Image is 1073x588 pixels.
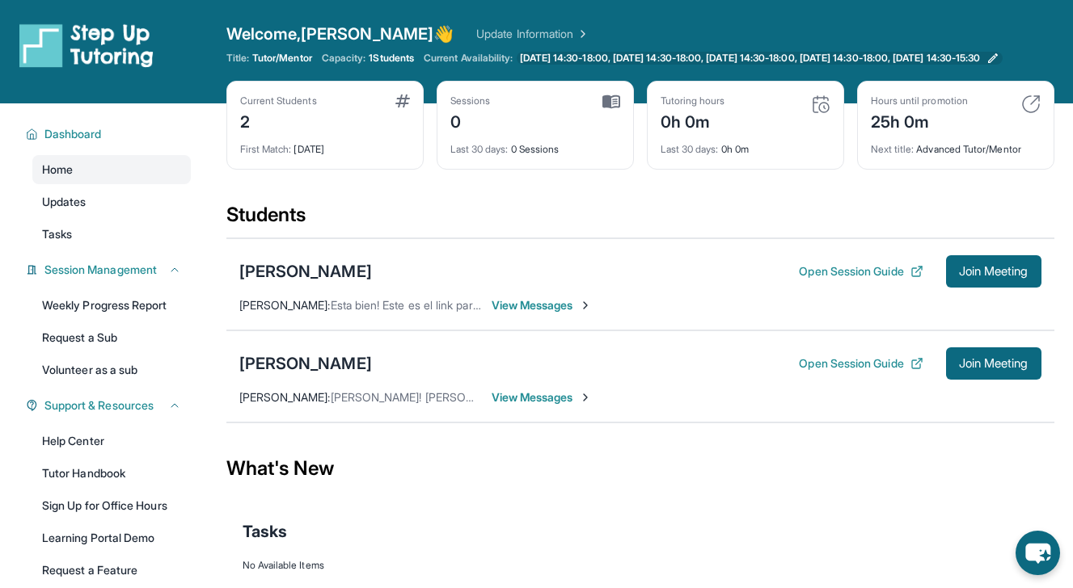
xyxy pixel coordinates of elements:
span: Last 30 days : [661,143,719,155]
span: Capacity: [322,52,366,65]
div: 0h 0m [661,107,725,133]
div: 2 [240,107,317,133]
a: Updates [32,187,191,216]
div: [PERSON_NAME] [239,260,372,283]
img: card [1021,94,1041,114]
div: 25h 0m [871,107,968,133]
span: Updates [42,194,87,210]
span: First Match : [240,143,292,155]
div: [PERSON_NAME] [239,352,372,375]
button: chat-button [1016,531,1060,575]
div: What's New [226,433,1054,504]
span: Join Meeting [959,267,1029,276]
img: Chevron Right [573,26,589,42]
div: [DATE] [240,133,410,156]
span: Dashboard [44,126,102,142]
div: 0 [450,107,491,133]
span: Tutor/Mentor [252,52,312,65]
span: 1 Students [369,52,414,65]
span: Title: [226,52,249,65]
button: Open Session Guide [799,355,923,372]
button: Join Meeting [946,255,1041,288]
div: 0 Sessions [450,133,620,156]
span: Esta bien! Este es el link para unirse a la session [URL][DOMAIN_NAME] [331,298,697,312]
a: Update Information [476,26,589,42]
img: Chevron-Right [579,391,592,404]
span: Tasks [243,520,287,543]
span: View Messages [492,297,593,313]
a: Request a Sub [32,323,191,352]
a: Tasks [32,220,191,249]
div: No Available Items [243,559,1038,572]
img: card [395,94,410,107]
button: Join Meeting [946,347,1041,380]
button: Session Management [38,262,181,278]
div: 0h 0m [661,133,830,156]
span: Current Availability: [424,52,513,65]
button: Support & Resources [38,397,181,414]
div: Sessions [450,94,491,107]
a: Home [32,155,191,184]
a: Tutor Handbook [32,459,191,488]
span: [DATE] 14:30-18:00, [DATE] 14:30-18:00, [DATE] 14:30-18:00, [DATE] 14:30-18:00, [DATE] 14:30-15:30 [520,52,981,65]
a: [DATE] 14:30-18:00, [DATE] 14:30-18:00, [DATE] 14:30-18:00, [DATE] 14:30-18:00, [DATE] 14:30-15:30 [517,52,1003,65]
img: Chevron-Right [579,299,592,312]
span: Support & Resources [44,397,154,414]
a: Weekly Progress Report [32,291,191,320]
a: Help Center [32,426,191,456]
a: Learning Portal Demo [32,523,191,552]
div: Hours until promotion [871,94,968,107]
span: Tasks [42,226,72,242]
span: Last 30 days : [450,143,509,155]
span: Join Meeting [959,359,1029,368]
div: Current Students [240,94,317,107]
button: Dashboard [38,126,181,142]
img: card [602,94,620,109]
span: [PERSON_NAME] : [239,298,331,312]
a: Request a Feature [32,556,191,585]
div: Advanced Tutor/Mentor [871,133,1041,156]
a: Volunteer as a sub [32,355,191,384]
span: [PERSON_NAME] : [239,390,331,404]
img: card [811,94,830,114]
span: Session Management [44,262,157,278]
img: logo [19,23,154,68]
a: Sign Up for Office Hours [32,491,191,520]
span: Next title : [871,143,915,155]
span: Home [42,162,73,178]
div: Students [226,202,1054,237]
button: Open Session Guide [799,263,923,279]
div: Tutoring hours [661,94,725,107]
span: View Messages [492,389,593,405]
span: Welcome, [PERSON_NAME] 👋 [226,23,454,45]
